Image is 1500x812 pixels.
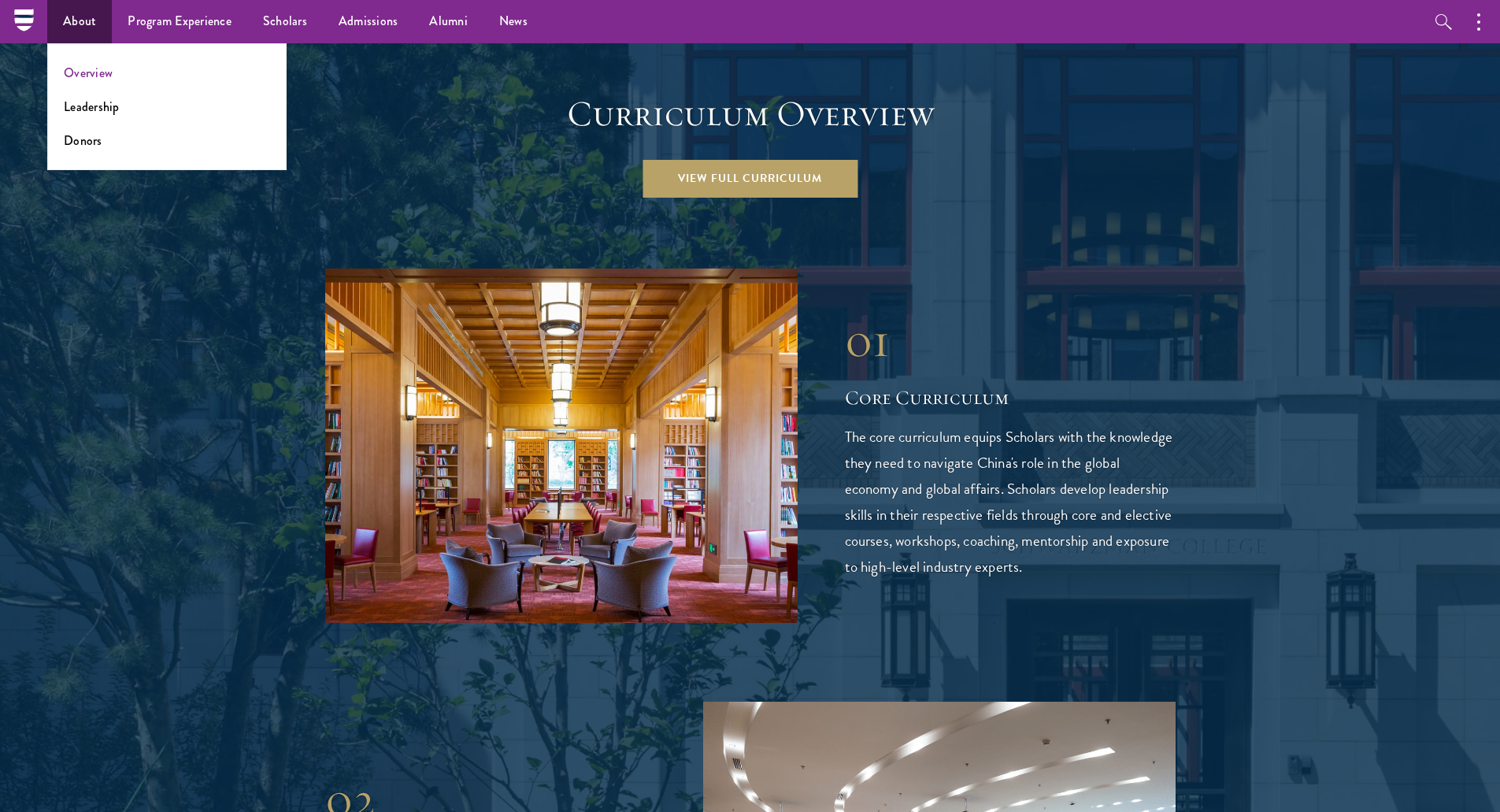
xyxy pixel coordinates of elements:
[643,160,857,198] a: View Full Curriculum
[845,312,1176,369] div: 01
[64,64,113,82] a: Overview
[845,424,1176,580] p: The core curriculum equips Scholars with the knowledge they need to navigate China's role in the ...
[845,384,1176,411] h2: Core Curriculum
[64,98,120,116] a: Leadership
[64,132,102,150] a: Donors
[325,92,1176,136] h2: Curriculum Overview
